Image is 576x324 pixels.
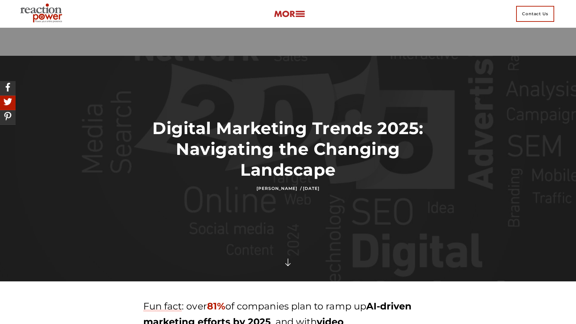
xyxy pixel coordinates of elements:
img: Executive Branding | Personal Branding Agency [17,1,67,26]
a: [PERSON_NAME] / [256,186,301,191]
img: more-btn.png [274,10,305,18]
img: Share On Facebook [2,81,14,93]
a: Fun fact [143,300,182,312]
span: 81% [207,300,225,312]
time: [DATE] [303,186,319,191]
img: Share On Pinterest [2,110,14,122]
img: Share On Twitter [2,96,14,108]
span: Contact Us [516,6,554,22]
h1: Digital Marketing Trends 2025: Navigating the Changing Landscape [143,118,433,180]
